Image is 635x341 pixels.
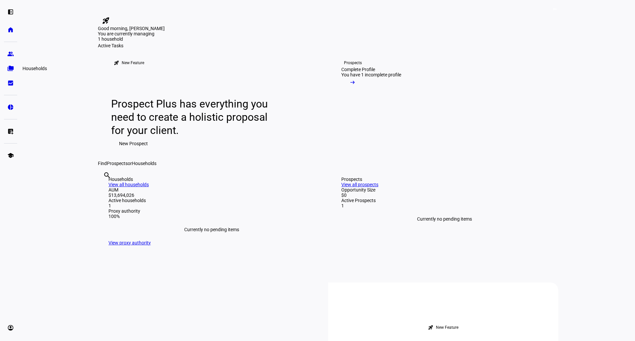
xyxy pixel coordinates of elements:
[98,43,558,48] div: Active Tasks
[344,60,362,65] div: Prospects
[111,97,274,137] div: Prospect Plus has everything you need to create a holistic proposal for your client.
[436,325,458,330] div: New Feature
[7,104,14,110] eth-mat-symbol: pie_chart
[108,177,315,182] div: Households
[341,187,548,192] div: Opportunity Size
[98,31,154,36] span: You are currently managing
[341,192,548,198] div: $0
[114,60,119,65] mat-icon: rocket_launch
[20,64,50,72] div: Households
[7,80,14,86] eth-mat-symbol: bid_landscape
[428,325,433,330] mat-icon: rocket_launch
[108,219,315,240] div: Currently no pending items
[98,161,558,166] div: Find or
[107,161,128,166] span: Prospects
[4,76,17,90] a: bid_landscape
[103,180,105,188] input: Enter name of prospect or household
[7,324,14,331] eth-mat-symbol: account_circle
[349,79,356,86] mat-icon: arrow_right_alt
[552,7,557,12] span: 9+
[108,182,149,187] a: View all households
[98,26,558,31] div: Good morning, [PERSON_NAME]
[331,48,441,161] a: ProspectsComplete ProfileYou have 1 incomplete profile
[7,26,14,33] eth-mat-symbol: home
[341,177,548,182] div: Prospects
[341,208,548,230] div: Currently no pending items
[4,47,17,61] a: group
[7,65,14,72] eth-mat-symbol: folder_copy
[108,203,315,208] div: 1
[102,17,110,24] mat-icon: rocket_launch
[108,208,315,214] div: Proxy authority
[108,198,315,203] div: Active households
[4,101,17,114] a: pie_chart
[122,60,144,65] div: New Feature
[98,36,164,43] div: 1 household
[108,187,315,192] div: AUM
[132,161,156,166] span: Households
[4,23,17,36] a: home
[103,171,111,179] mat-icon: search
[7,152,14,159] eth-mat-symbol: school
[108,240,151,245] a: View proxy authority
[341,203,548,208] div: 1
[108,214,315,219] div: 100%
[341,182,378,187] a: View all prospects
[7,128,14,135] eth-mat-symbol: list_alt_add
[111,137,156,150] button: New Prospect
[119,137,148,150] span: New Prospect
[7,9,14,15] eth-mat-symbol: left_panel_open
[341,198,548,203] div: Active Prospects
[7,51,14,57] eth-mat-symbol: group
[108,192,315,198] div: $13,694,026
[4,62,17,75] a: folder_copy
[341,72,401,77] div: You have 1 incomplete profile
[341,67,375,72] div: Complete Profile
